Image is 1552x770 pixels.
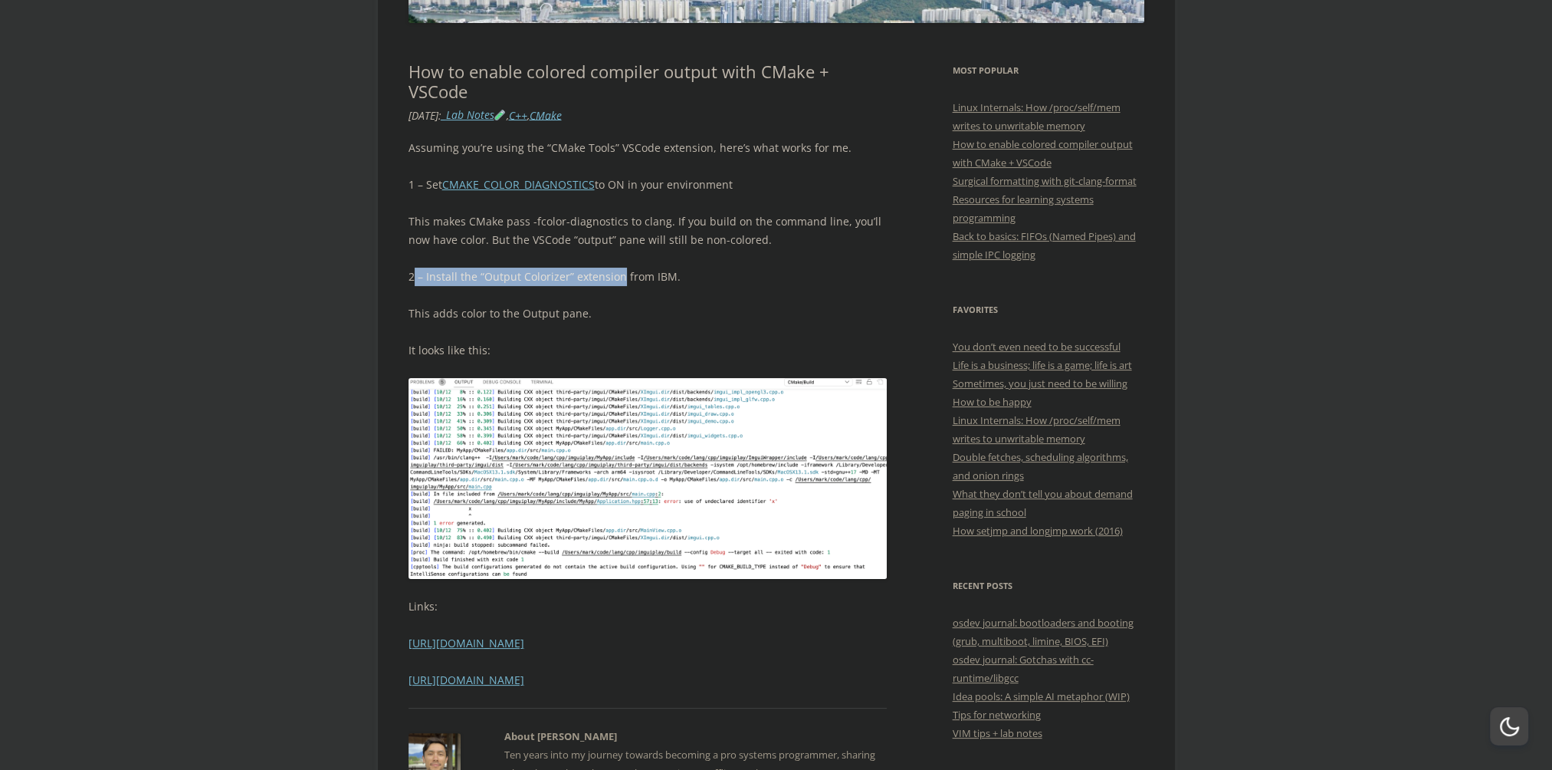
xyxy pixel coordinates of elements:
[953,577,1144,595] h3: Recent Posts
[953,524,1123,538] a: How setjmp and longjmp work (2016)
[953,450,1128,482] a: Double fetches, scheduling algorithms, and onion rings
[953,689,1130,703] a: Idea pools: A simple AI metaphor (WIP)
[953,395,1032,409] a: How to be happy
[494,110,505,120] img: 🧪
[953,726,1042,740] a: VIM tips + lab notes
[441,107,507,122] a: _Lab Notes
[409,139,888,157] p: Assuming you’re using the “CMake Tools” VSCode extension, here’s what works for me.
[409,176,888,194] p: 1 – Set to ON in your environment
[953,100,1121,133] a: Linux Internals: How /proc/self/mem writes to unwritable memory
[409,268,888,286] p: 2 – Install the “Output Colorizer” extension from IBM.
[953,192,1094,225] a: Resources for learning systems programming
[953,653,1094,685] a: osdev journal: Gotchas with cc-runtime/libgcc
[504,727,888,745] h2: About [PERSON_NAME]
[409,673,524,687] a: [URL][DOMAIN_NAME]
[442,177,595,192] a: CMAKE_COLOR_DIAGNOSTICS
[409,61,888,102] h1: How to enable colored compiler output with CMake + VSCode
[409,212,888,249] p: This makes CMake pass -fcolor-diagnostics to clang. If you build on the command line, you’ll now ...
[953,616,1134,648] a: osdev journal: bootloaders and booting (grub, multiboot, limine, BIOS, EFI)
[953,413,1121,446] a: Linux Internals: How /proc/self/mem writes to unwritable memory
[953,340,1121,354] a: You don’t even need to be successful
[529,107,561,122] a: CMake
[409,636,524,650] a: [URL][DOMAIN_NAME]
[953,301,1144,319] h3: Favorites
[953,61,1144,80] h3: Most Popular
[953,708,1041,722] a: Tips for networking
[409,341,888,360] p: It looks like this:
[953,358,1132,372] a: Life is a business; life is a game; life is art
[953,137,1133,169] a: How to enable colored compiler output with CMake + VSCode
[409,107,562,122] i: : , ,
[953,229,1136,262] a: Back to basics: FIFOs (Named Pipes) and simple IPC logging
[953,174,1137,188] a: Surgical formatting with git-clang-format
[409,107,438,122] time: [DATE]
[508,107,527,122] a: C++
[953,377,1127,390] a: Sometimes, you just need to be willing
[953,487,1133,519] a: What they don’t tell you about demand paging in school
[409,597,888,616] p: Links:
[409,304,888,323] p: This adds color to the Output pane.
